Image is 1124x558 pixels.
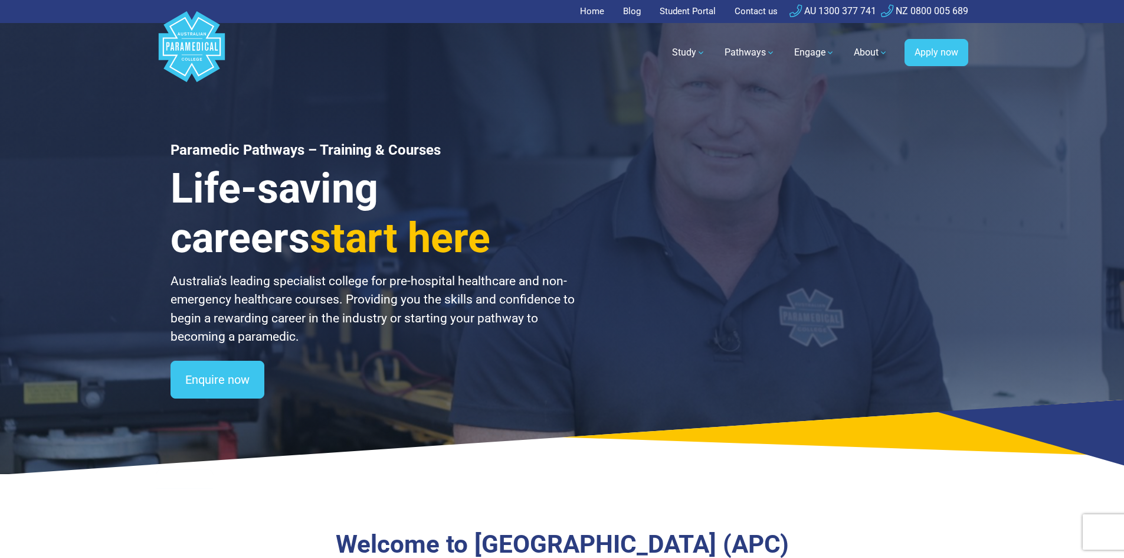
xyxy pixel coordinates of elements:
[787,36,842,69] a: Engage
[310,214,490,262] span: start here
[881,5,968,17] a: NZ 0800 005 689
[171,272,576,347] p: Australia’s leading specialist college for pre-hospital healthcare and non-emergency healthcare c...
[171,164,576,263] h3: Life-saving careers
[847,36,895,69] a: About
[905,39,968,66] a: Apply now
[171,142,576,159] h1: Paramedic Pathways – Training & Courses
[156,23,227,83] a: Australian Paramedical College
[789,5,876,17] a: AU 1300 377 741
[665,36,713,69] a: Study
[717,36,782,69] a: Pathways
[171,361,264,399] a: Enquire now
